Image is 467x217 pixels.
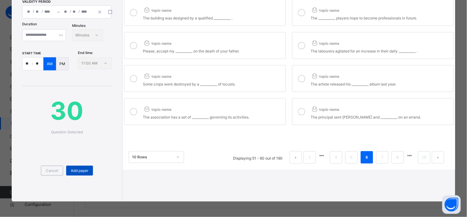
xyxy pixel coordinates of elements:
[311,47,450,54] div: The labourers agitated for an increase in their daily ___________ .
[143,47,282,54] div: Please, accept my ___________ on the death of your father.
[364,153,370,161] a: 6
[317,151,326,160] li: 向前 5 页
[392,151,404,164] li: 8
[442,195,461,214] button: Open asap
[47,61,53,67] p: AM
[72,23,86,28] span: Minutes
[46,168,58,173] span: Cancel
[290,151,302,164] li: 上一页
[33,9,34,14] span: /
[379,153,385,161] a: 7
[78,50,93,56] span: End time
[333,153,339,161] a: 4
[143,74,171,79] span: topic name
[418,151,430,164] li: 19
[143,107,171,112] span: topic name
[70,9,71,14] span: /
[432,151,444,164] li: 下一页
[311,14,450,21] div: The ___________ players hope to become professionals in future.
[290,151,302,164] button: prev page
[22,51,41,55] span: start time
[311,8,340,13] span: topic name
[228,151,287,164] li: Displaying 51 - 60 out of 190
[22,22,37,27] label: Duration
[311,74,340,79] span: topic name
[311,80,450,87] div: The artiste released his ___________ album last year.
[348,153,354,161] a: 5
[420,153,428,161] a: 19
[51,130,83,134] span: Question Selected
[311,113,450,120] div: The principal sent [PERSON_NAME] and ___________ on an errand.
[143,8,171,13] span: topic name
[361,151,373,164] li: 6
[304,151,316,164] li: 1
[311,107,340,112] span: topic name
[32,61,33,67] p: :
[376,151,388,164] li: 7
[143,14,282,21] div: The building was designed by a qualified ___________ .
[432,151,444,164] button: next page
[79,9,80,14] span: /
[58,9,59,15] span: –
[311,41,340,46] span: topic name
[143,113,282,120] div: The association has a set of ___________ governing its activities.
[143,41,171,46] span: topic name
[405,151,414,160] li: 向后 5 页
[42,9,43,14] span: /
[71,168,88,173] span: Add paper
[143,80,282,87] div: Some crops were destroyed by a ___________ of locusts.
[307,153,312,161] a: 1
[59,61,65,67] p: PM
[395,153,401,161] a: 8
[22,92,112,129] span: 30
[330,151,342,164] li: 4
[132,154,173,160] div: 10 Rows
[345,151,358,164] li: 5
